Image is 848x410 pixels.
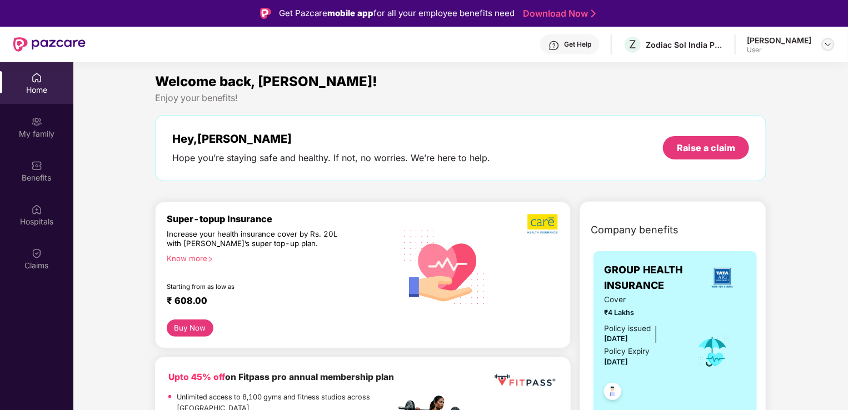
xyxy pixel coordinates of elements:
[605,262,700,294] span: GROUP HEALTH INSURANCE
[327,8,373,18] strong: mobile app
[677,142,735,154] div: Raise a claim
[172,152,490,164] div: Hope you’re staying safe and healthy. If not, no worries. We’re here to help.
[31,116,42,127] img: svg+xml;base64,PHN2ZyB3aWR0aD0iMjAiIGhlaWdodD0iMjAiIHZpZXdCb3g9IjAgMCAyMCAyMCIgZmlsbD0ibm9uZSIgeG...
[646,39,724,50] div: Zodiac Sol India Private Limited
[260,8,271,19] img: Logo
[167,213,396,224] div: Super-topup Insurance
[629,38,636,51] span: Z
[155,73,377,89] span: Welcome back, [PERSON_NAME]!
[605,323,651,334] div: Policy issued
[605,334,628,343] span: [DATE]
[747,46,811,54] div: User
[605,358,628,366] span: [DATE]
[155,92,766,104] div: Enjoy your benefits!
[168,372,394,382] b: on Fitpass pro annual membership plan
[31,160,42,171] img: svg+xml;base64,PHN2ZyBpZD0iQmVuZWZpdHMiIHhtbG5zPSJodHRwOi8vd3d3LnczLm9yZy8yMDAwL3N2ZyIgd2lkdGg9Ij...
[279,7,515,20] div: Get Pazcare for all your employee benefits need
[167,283,348,291] div: Starting from as low as
[167,254,389,262] div: Know more
[207,256,213,262] span: right
[695,333,731,370] img: icon
[168,372,225,382] b: Upto 45% off
[167,295,385,308] div: ₹ 608.00
[564,40,591,49] div: Get Help
[605,307,680,318] span: ₹4 Lakhs
[31,204,42,215] img: svg+xml;base64,PHN2ZyBpZD0iSG9zcGl0YWxzIiB4bWxucz0iaHR0cDovL3d3dy53My5vcmcvMjAwMC9zdmciIHdpZHRoPS...
[167,229,348,249] div: Increase your health insurance cover by Rs. 20L with [PERSON_NAME]’s super top-up plan.
[591,222,679,238] span: Company benefits
[591,8,596,19] img: Stroke
[605,346,650,357] div: Policy Expiry
[31,248,42,259] img: svg+xml;base64,PHN2ZyBpZD0iQ2xhaW0iIHhtbG5zPSJodHRwOi8vd3d3LnczLm9yZy8yMDAwL3N2ZyIgd2lkdGg9IjIwIi...
[13,37,86,52] img: New Pazcare Logo
[31,72,42,83] img: svg+xml;base64,PHN2ZyBpZD0iSG9tZSIgeG1sbnM9Imh0dHA6Ly93d3cudzMub3JnLzIwMDAvc3ZnIiB3aWR0aD0iMjAiIG...
[396,217,493,316] img: svg+xml;base64,PHN2ZyB4bWxucz0iaHR0cDovL3d3dy53My5vcmcvMjAwMC9zdmciIHhtbG5zOnhsaW5rPSJodHRwOi8vd3...
[605,294,680,306] span: Cover
[167,319,213,337] button: Buy Now
[523,8,592,19] a: Download Now
[172,132,490,146] div: Hey, [PERSON_NAME]
[707,263,737,293] img: insurerLogo
[492,371,557,391] img: fppp.png
[824,40,832,49] img: svg+xml;base64,PHN2ZyBpZD0iRHJvcGRvd24tMzJ4MzIiIHhtbG5zPSJodHRwOi8vd3d3LnczLm9yZy8yMDAwL3N2ZyIgd2...
[548,40,560,51] img: svg+xml;base64,PHN2ZyBpZD0iSGVscC0zMngzMiIgeG1sbnM9Imh0dHA6Ly93d3cudzMub3JnLzIwMDAvc3ZnIiB3aWR0aD...
[527,213,559,234] img: b5dec4f62d2307b9de63beb79f102df3.png
[599,379,626,407] img: svg+xml;base64,PHN2ZyB4bWxucz0iaHR0cDovL3d3dy53My5vcmcvMjAwMC9zdmciIHdpZHRoPSI0OC45NDMiIGhlaWdodD...
[747,35,811,46] div: [PERSON_NAME]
